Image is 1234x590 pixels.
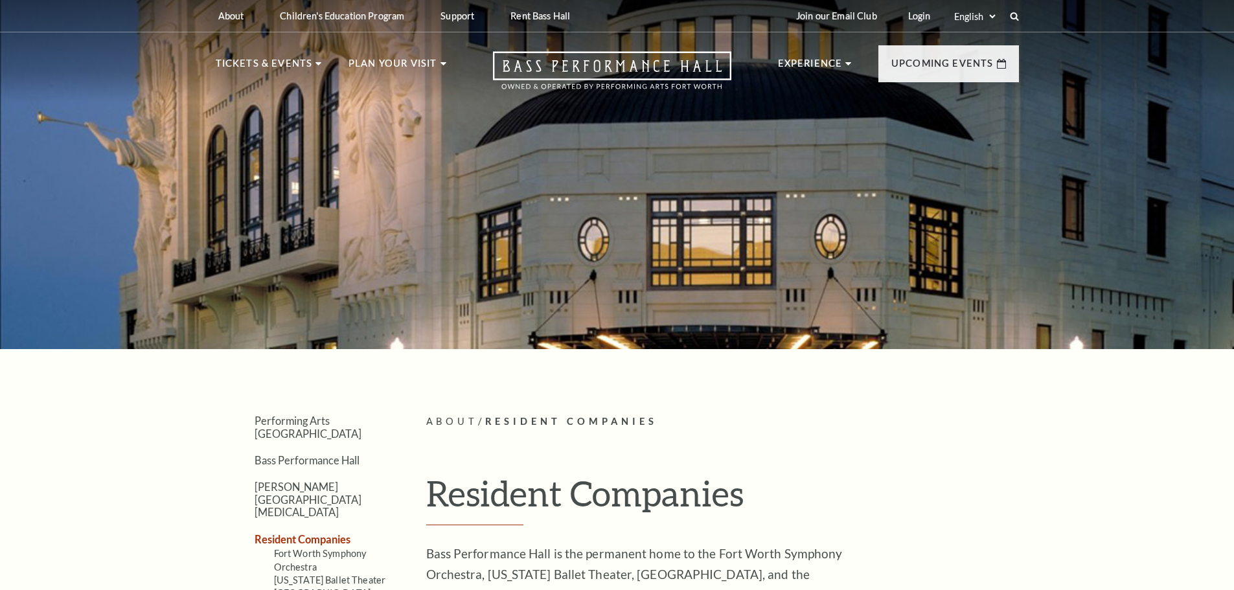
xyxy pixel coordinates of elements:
h1: Resident Companies [426,472,1019,525]
a: [PERSON_NAME][GEOGRAPHIC_DATA][MEDICAL_DATA] [255,481,361,518]
p: / [426,414,1019,430]
p: Plan Your Visit [348,56,437,79]
p: Tickets & Events [216,56,313,79]
p: Support [440,10,474,21]
p: About [218,10,244,21]
p: Children's Education Program [280,10,404,21]
p: Upcoming Events [891,56,994,79]
a: Performing Arts [GEOGRAPHIC_DATA] [255,414,361,439]
a: Fort Worth Symphony Orchestra [274,548,367,572]
p: Rent Bass Hall [510,10,570,21]
a: [US_STATE] Ballet Theater [274,574,386,585]
p: Experience [778,56,843,79]
span: About [426,416,478,427]
a: Resident Companies [255,533,350,545]
span: Resident Companies [485,416,658,427]
a: Bass Performance Hall [255,454,360,466]
select: Select: [952,10,998,23]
